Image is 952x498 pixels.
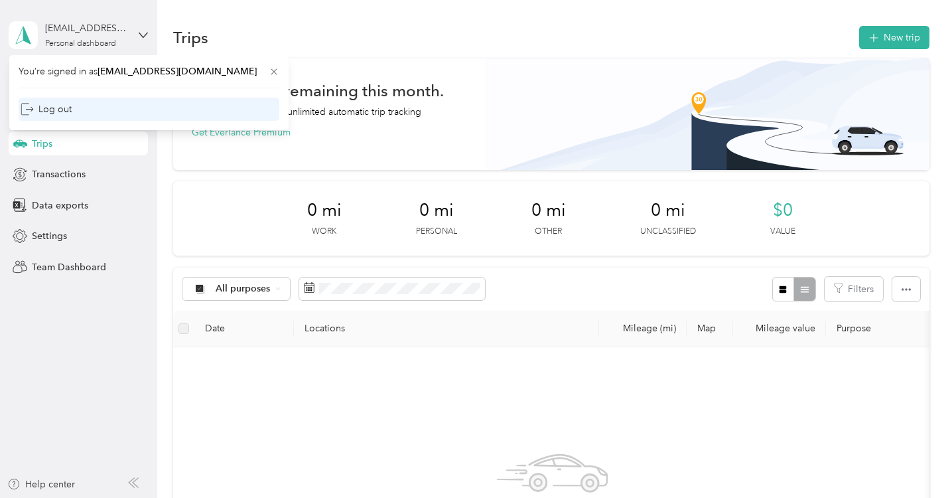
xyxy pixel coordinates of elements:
[651,200,685,221] span: 0 mi
[7,477,75,491] button: Help center
[21,102,72,116] div: Log out
[535,226,562,238] p: Other
[194,311,294,347] th: Date
[859,26,929,49] button: New trip
[32,229,67,243] span: Settings
[419,200,454,221] span: 0 mi
[294,311,599,347] th: Locations
[733,311,826,347] th: Mileage value
[486,58,929,170] img: Banner
[307,200,342,221] span: 0 mi
[531,200,566,221] span: 0 mi
[192,84,444,98] h1: 30 free trips remaining this month.
[32,199,88,212] span: Data exports
[773,200,793,221] span: $0
[878,424,952,498] iframe: Everlance-gr Chat Button Frame
[32,137,52,151] span: Trips
[173,31,208,44] h1: Trips
[416,226,457,238] p: Personal
[32,167,86,181] span: Transactions
[312,226,336,238] p: Work
[19,64,279,78] span: You’re signed in as
[216,284,271,293] span: All purposes
[640,226,696,238] p: Unclassified
[599,311,687,347] th: Mileage (mi)
[45,21,128,35] div: [EMAIL_ADDRESS][DOMAIN_NAME]
[45,40,116,48] div: Personal dashboard
[192,105,421,119] p: Never miss a mile with unlimited automatic trip tracking
[770,226,795,238] p: Value
[32,260,106,274] span: Team Dashboard
[192,125,291,139] button: Get Everlance Premium
[98,66,257,77] span: [EMAIL_ADDRESS][DOMAIN_NAME]
[687,311,733,347] th: Map
[825,277,883,301] button: Filters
